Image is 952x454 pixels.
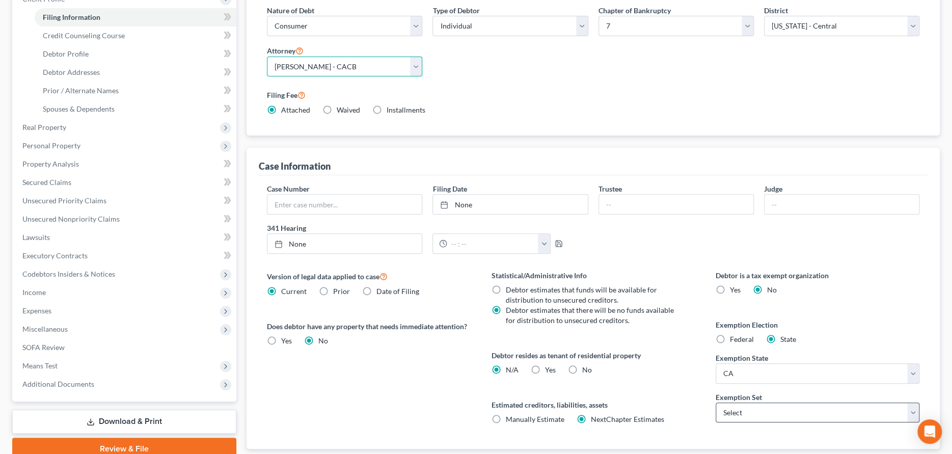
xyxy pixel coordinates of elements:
[22,343,65,352] span: SOFA Review
[22,123,66,131] span: Real Property
[376,287,419,296] span: Date of Filing
[22,288,46,297] span: Income
[582,365,592,374] span: No
[14,210,236,228] a: Unsecured Nonpriority Claims
[22,361,58,370] span: Means Test
[14,192,236,210] a: Unsecured Priority Claims
[35,26,236,45] a: Credit Counseling Course
[14,228,236,247] a: Lawsuits
[447,234,538,253] input: -- : --
[267,321,471,332] label: Does debtor have any property that needs immediate attention?
[730,335,754,343] span: Federal
[716,353,768,363] label: Exemption State
[432,183,467,194] label: Filing Date
[545,365,556,374] span: Yes
[22,251,88,260] span: Executory Contracts
[767,285,777,294] span: No
[22,380,94,388] span: Additional Documents
[591,415,664,423] span: NextChapter Estimates
[730,285,741,294] span: Yes
[35,8,236,26] a: Filing Information
[764,183,782,194] label: Judge
[506,285,657,304] span: Debtor estimates that funds will be available for distribution to unsecured creditors.
[267,234,422,253] a: None
[333,287,350,296] span: Prior
[22,325,68,333] span: Miscellaneous
[267,89,919,101] label: Filing Fee
[599,5,671,16] label: Chapter of Bankruptcy
[35,63,236,82] a: Debtor Addresses
[14,173,236,192] a: Secured Claims
[43,49,89,58] span: Debtor Profile
[716,319,919,330] label: Exemption Election
[35,82,236,100] a: Prior / Alternate Names
[492,399,695,410] label: Estimated creditors, liabilities, assets
[267,195,422,214] input: Enter case number...
[43,68,100,76] span: Debtor Addresses
[43,86,119,95] span: Prior / Alternate Names
[281,287,307,296] span: Current
[917,419,942,444] div: Open Intercom Messenger
[267,44,304,57] label: Attorney
[35,45,236,63] a: Debtor Profile
[599,183,622,194] label: Trustee
[716,270,919,281] label: Debtor is a tax exempt organization
[22,178,71,186] span: Secured Claims
[716,392,762,403] label: Exemption Set
[506,306,674,325] span: Debtor estimates that there will be no funds available for distribution to unsecured creditors.
[22,141,80,150] span: Personal Property
[780,335,796,343] span: State
[267,183,310,194] label: Case Number
[318,336,328,345] span: No
[43,104,115,113] span: Spouses & Dependents
[267,270,471,282] label: Version of legal data applied to case
[506,415,564,423] span: Manually Estimate
[337,105,360,114] span: Waived
[22,159,79,168] span: Property Analysis
[22,196,106,205] span: Unsecured Priority Claims
[22,306,51,315] span: Expenses
[492,270,695,281] label: Statistical/Administrative Info
[43,31,125,40] span: Credit Counseling Course
[432,5,479,16] label: Type of Debtor
[599,195,753,214] input: --
[506,365,519,374] span: N/A
[387,105,425,114] span: Installments
[14,155,236,173] a: Property Analysis
[12,410,236,434] a: Download & Print
[259,160,331,172] div: Case Information
[764,5,788,16] label: District
[492,350,695,361] label: Debtor resides as tenant of residential property
[281,105,310,114] span: Attached
[22,270,115,278] span: Codebtors Insiders & Notices
[43,13,100,21] span: Filing Information
[22,233,50,242] span: Lawsuits
[22,215,120,223] span: Unsecured Nonpriority Claims
[35,100,236,118] a: Spouses & Dependents
[262,223,593,233] label: 341 Hearing
[433,195,587,214] a: None
[14,247,236,265] a: Executory Contracts
[765,195,919,214] input: --
[267,5,314,16] label: Nature of Debt
[14,338,236,357] a: SOFA Review
[281,336,292,345] span: Yes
